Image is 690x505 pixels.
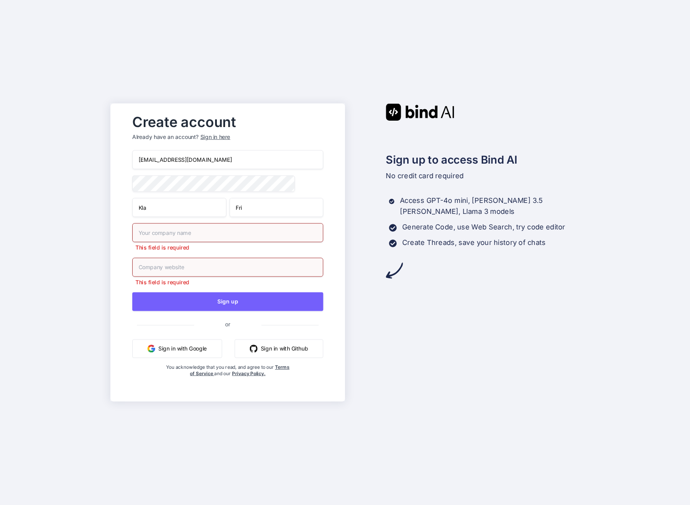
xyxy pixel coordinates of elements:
[232,370,265,376] a: Privacy Policy.
[386,262,403,279] img: arrow
[132,244,323,251] p: This field is required
[147,345,155,352] img: google
[132,339,222,358] button: Sign in with Google
[194,315,261,334] span: or
[190,364,289,376] a: Terms of Service
[132,292,323,311] button: Sign up
[250,345,258,352] img: github
[164,364,291,395] div: You acknowledge that you read, and agree to our and our
[229,198,323,217] input: Last Name
[400,195,580,217] p: Access GPT-4o mini, [PERSON_NAME] 3.5 [PERSON_NAME], Llama 3 models
[132,116,323,128] h2: Create account
[132,278,323,286] p: This field is required
[402,222,565,233] p: Generate Code, use Web Search, try code editor
[386,170,579,181] p: No credit card required
[402,237,546,248] p: Create Threads, save your history of chats
[132,223,323,242] input: Your company name
[200,133,230,141] div: Sign in here
[132,258,323,277] input: Company website
[386,152,579,168] h2: Sign up to access Bind AI
[235,339,323,358] button: Sign in with Github
[132,133,323,141] p: Already have an account?
[132,150,323,170] input: Email
[386,104,454,121] img: Bind AI logo
[132,198,226,217] input: First Name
